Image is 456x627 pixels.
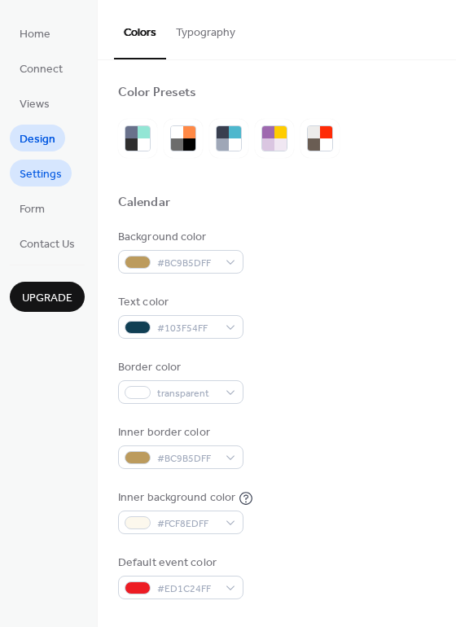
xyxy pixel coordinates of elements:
[157,515,217,533] span: #FCF8EDFF
[10,160,72,186] a: Settings
[20,236,75,253] span: Contact Us
[10,125,65,151] a: Design
[20,61,63,78] span: Connect
[118,85,196,102] div: Color Presets
[22,290,72,307] span: Upgrade
[157,320,217,337] span: #103F54FF
[20,201,45,218] span: Form
[118,424,240,441] div: Inner border color
[118,555,240,572] div: Default event color
[157,255,217,272] span: #BC9B5DFF
[20,26,50,43] span: Home
[20,96,50,113] span: Views
[157,385,217,402] span: transparent
[10,20,60,46] a: Home
[10,90,59,116] a: Views
[20,166,62,183] span: Settings
[157,450,217,467] span: #BC9B5DFF
[20,131,55,148] span: Design
[10,195,55,221] a: Form
[118,359,240,376] div: Border color
[118,489,235,506] div: Inner background color
[10,230,85,256] a: Contact Us
[10,282,85,312] button: Upgrade
[118,229,240,246] div: Background color
[118,195,170,212] div: Calendar
[118,294,240,311] div: Text color
[10,55,72,81] a: Connect
[157,581,217,598] span: #ED1C24FF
